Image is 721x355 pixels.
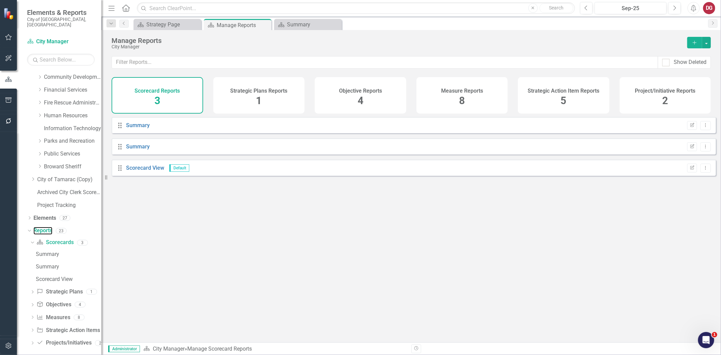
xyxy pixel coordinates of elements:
[135,20,199,29] a: Strategy Page
[44,112,101,120] a: Human Resources
[135,88,180,94] h4: Scorecard Reports
[36,276,101,282] div: Scorecard View
[146,20,199,29] div: Strategy Page
[549,5,563,10] span: Search
[37,239,73,246] a: Scorecards
[56,228,67,234] div: 23
[126,143,150,150] a: Summary
[635,88,695,94] h4: Project/Initiative Reports
[44,73,101,81] a: Community Development
[539,3,573,13] button: Search
[27,17,95,28] small: City of [GEOGRAPHIC_DATA], [GEOGRAPHIC_DATA]
[230,88,287,94] h4: Strategic Plans Reports
[37,189,101,196] a: Archived City Clerk Scorecard
[27,8,95,17] span: Elements & Reports
[34,274,101,285] a: Scorecard View
[339,88,382,94] h4: Objective Reports
[44,150,101,158] a: Public Services
[74,314,85,320] div: 8
[3,8,15,20] img: ClearPoint Strategy
[287,20,340,29] div: Summary
[37,314,70,322] a: Measures
[459,95,465,106] span: 8
[95,340,106,346] div: 2
[37,176,101,184] a: City of Tamarac (Copy)
[108,346,140,352] span: Administrator
[34,249,101,260] a: Summary
[143,345,406,353] div: » Manage Scorecard Reports
[36,264,101,270] div: Summary
[36,251,101,257] div: Summary
[27,38,95,46] a: City Manager
[86,289,97,295] div: 1
[712,332,717,337] span: 1
[75,302,86,308] div: 4
[698,332,714,348] iframe: Intercom live chat
[112,37,680,44] div: Manage Reports
[154,95,160,106] span: 3
[112,44,680,49] div: City Manager
[126,122,150,128] a: Summary
[169,164,189,172] span: Default
[44,86,101,94] a: Financial Services
[27,54,95,66] input: Search Below...
[112,56,658,69] input: Filter Reports...
[37,288,82,296] a: Strategic Plans
[44,99,101,107] a: Fire Rescue Administration
[44,125,101,133] a: Information Technology
[662,95,668,106] span: 2
[217,21,270,29] div: Manage Reports
[561,95,567,106] span: 5
[256,95,262,106] span: 1
[37,301,71,309] a: Objectives
[358,95,363,106] span: 4
[153,346,185,352] a: City Manager
[44,163,101,171] a: Broward Sheriff
[77,240,88,245] div: 3
[44,137,101,145] a: Parks and Recreation
[441,88,483,94] h4: Measure Reports
[34,261,101,272] a: Summary
[33,227,52,235] a: Reports
[674,58,706,66] div: Show Deleted
[276,20,340,29] a: Summary
[597,4,664,13] div: Sep-25
[703,2,715,14] button: DG
[528,88,599,94] h4: Strategic Action Item Reports
[126,165,164,171] a: Scorecard View
[595,2,667,14] button: Sep-25
[59,215,70,221] div: 27
[37,339,91,347] a: Projects/Initiatives
[33,214,56,222] a: Elements
[137,2,575,14] input: Search ClearPoint...
[37,202,101,209] a: Project Tracking
[37,327,100,334] a: Strategic Action Items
